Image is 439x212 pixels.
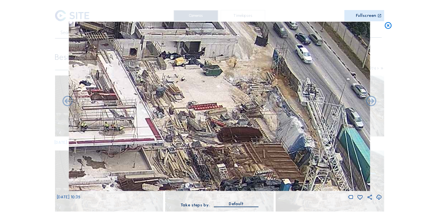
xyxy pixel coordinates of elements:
div: Fullscreen [356,14,377,18]
div: Default [214,200,258,207]
i: Back [365,96,377,108]
div: Default [229,200,244,208]
div: Take steps by: [181,203,209,207]
i: Forward [62,96,74,108]
img: Image [69,22,371,191]
span: [DATE] 10:35 [57,194,80,200]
